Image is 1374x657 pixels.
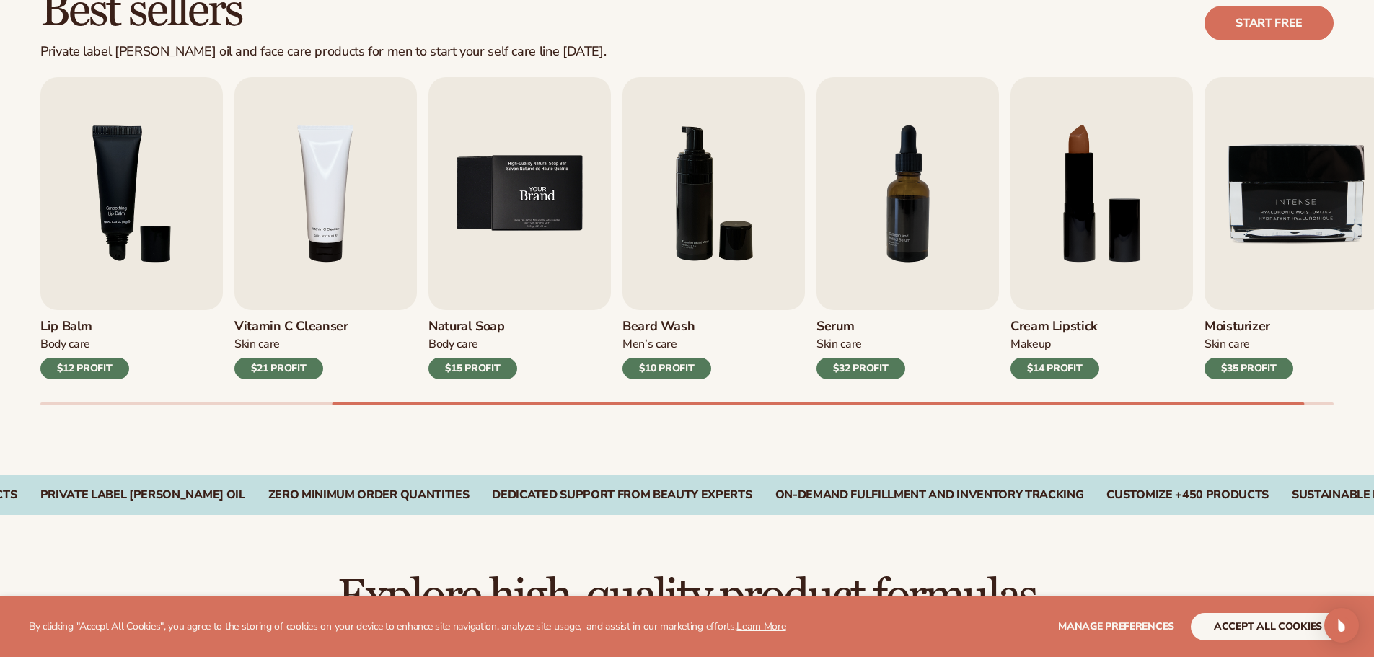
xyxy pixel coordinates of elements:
a: 7 / 9 [816,77,999,379]
button: Manage preferences [1058,613,1174,640]
div: $32 PROFIT [816,358,905,379]
h3: Serum [816,319,905,335]
div: Dedicated Support From Beauty Experts [492,488,752,502]
div: Skin Care [234,337,348,352]
button: accept all cookies [1191,613,1345,640]
div: Body Care [428,337,517,352]
a: 5 / 9 [428,77,611,379]
div: Men’s Care [622,337,711,352]
div: CUSTOMIZE +450 PRODUCTS [1106,488,1269,502]
div: $35 PROFIT [1205,358,1293,379]
h3: Natural Soap [428,319,517,335]
h3: Moisturizer [1205,319,1293,335]
div: Private label [PERSON_NAME] oil and face care products for men to start your self care line [DATE]. [40,44,606,60]
a: 4 / 9 [234,77,417,379]
div: Skin Care [816,337,905,352]
a: 8 / 9 [1010,77,1193,379]
div: $10 PROFIT [622,358,711,379]
div: Open Intercom Messenger [1324,608,1359,643]
a: Start free [1205,6,1334,40]
div: $21 PROFIT [234,358,323,379]
div: $12 PROFIT [40,358,129,379]
h3: Beard Wash [622,319,711,335]
h2: Explore high-quality product formulas [40,573,1334,621]
div: Makeup [1010,337,1099,352]
div: Skin Care [1205,337,1293,352]
div: Body Care [40,337,129,352]
span: Manage preferences [1058,619,1174,633]
h3: Cream Lipstick [1010,319,1099,335]
h3: Vitamin C Cleanser [234,319,348,335]
a: 3 / 9 [40,77,223,379]
div: Zero Minimum Order QuantitieS [268,488,470,502]
div: On-Demand Fulfillment and Inventory Tracking [775,488,1084,502]
div: Private Label [PERSON_NAME] oil [40,488,245,502]
h3: Lip Balm [40,319,129,335]
div: $14 PROFIT [1010,358,1099,379]
a: Learn More [736,619,785,633]
img: Shopify Image 6 [428,77,611,310]
a: 6 / 9 [622,77,805,379]
p: By clicking "Accept All Cookies", you agree to the storing of cookies on your device to enhance s... [29,621,786,633]
div: $15 PROFIT [428,358,517,379]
